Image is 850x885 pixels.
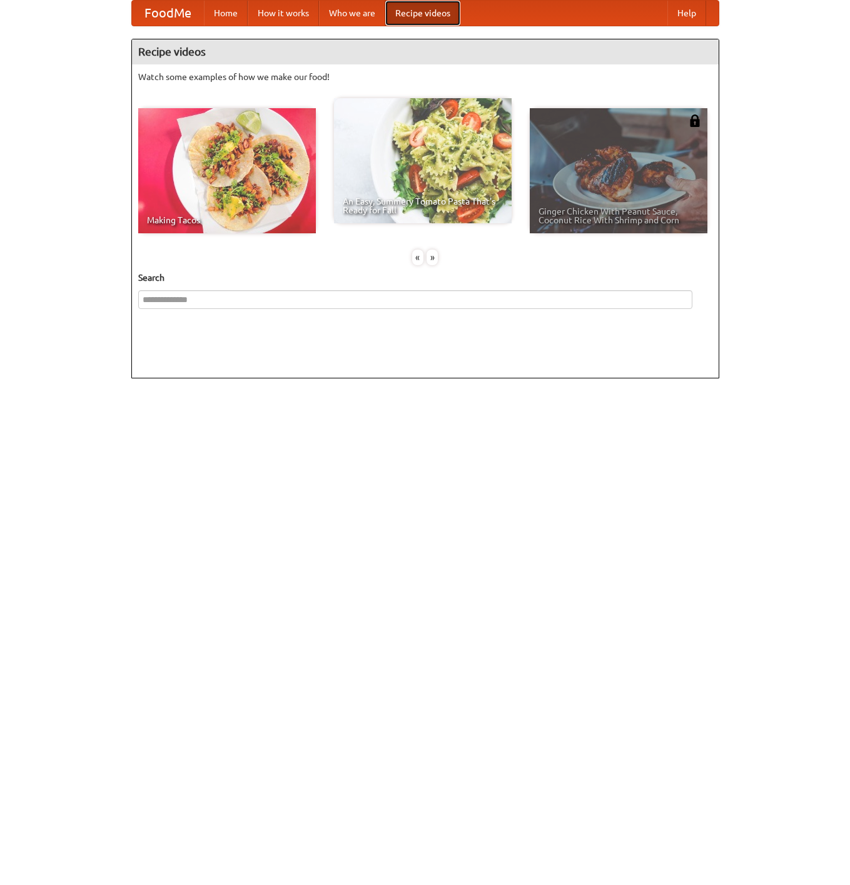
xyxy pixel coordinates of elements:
div: » [427,250,438,265]
a: Home [204,1,248,26]
div: « [412,250,423,265]
a: Who we are [319,1,385,26]
p: Watch some examples of how we make our food! [138,71,712,83]
h5: Search [138,271,712,284]
a: Making Tacos [138,108,316,233]
a: Help [667,1,706,26]
img: 483408.png [689,114,701,127]
span: An Easy, Summery Tomato Pasta That's Ready for Fall [343,197,503,215]
a: Recipe videos [385,1,460,26]
span: Making Tacos [147,216,307,225]
a: An Easy, Summery Tomato Pasta That's Ready for Fall [334,98,512,223]
a: How it works [248,1,319,26]
a: FoodMe [132,1,204,26]
h4: Recipe videos [132,39,719,64]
